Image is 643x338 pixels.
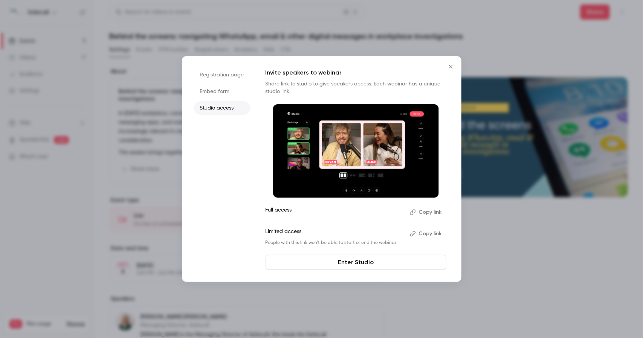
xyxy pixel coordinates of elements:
button: Copy link [407,206,446,218]
p: Full access [266,206,404,218]
p: People with this link won't be able to start or end the webinar [266,240,404,246]
p: Limited access [266,228,404,240]
img: Invite speakers to webinar [273,104,439,198]
li: Studio access [194,101,250,115]
li: Registration page [194,68,250,82]
a: Enter Studio [266,255,446,270]
button: Close [443,59,458,74]
button: Copy link [407,228,446,240]
li: Embed form [194,85,250,98]
p: Share link to studio to give speakers access. Each webinar has a unique studio link. [266,80,446,95]
p: Invite speakers to webinar [266,68,446,77]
